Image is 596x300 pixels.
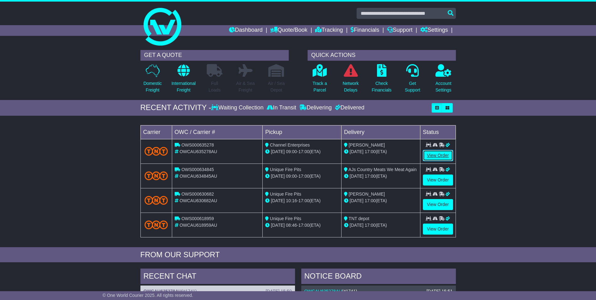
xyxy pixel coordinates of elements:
a: Track aParcel [312,64,327,97]
img: TNT_Domestic.png [145,196,168,204]
span: 17:00 [298,223,309,228]
div: NOTICE BOARD [301,269,456,286]
a: CheckFinancials [371,64,392,97]
p: Full Loads [207,80,222,93]
span: 17:00 [365,174,376,179]
td: Delivery [341,125,420,139]
span: TNT depot [349,216,369,221]
img: TNT_Domestic.png [145,171,168,180]
span: [DATE] [271,174,285,179]
div: ( ) [304,289,453,294]
span: Channel Enterprises [270,142,310,147]
span: [DATE] [350,174,364,179]
span: OWCAU634845AU [179,174,217,179]
a: OWCAU635278AU [144,289,182,294]
td: Status [420,125,456,139]
span: Unique Fire Pits [270,216,301,221]
span: [DATE] [271,149,285,154]
div: [DATE] 15:50 [265,289,292,294]
div: (ETA) [344,197,418,204]
span: OWCAU630682AU [179,198,217,203]
div: - (ETA) [265,173,339,180]
a: NetworkDelays [342,64,359,97]
p: Check Financials [372,80,391,93]
a: Support [387,25,413,36]
span: [DATE] [350,149,364,154]
a: InternationalFreight [171,64,196,97]
td: Carrier [140,125,172,139]
a: GetSupport [404,64,420,97]
img: TNT_Domestic.png [145,220,168,229]
div: Delivering [298,104,333,111]
p: Network Delays [342,80,358,93]
span: 17:00 [365,149,376,154]
span: 17:00 [298,174,309,179]
a: Tracking [315,25,343,36]
span: 17:00 [365,223,376,228]
span: © One World Courier 2025. All rights reserved. [102,293,193,298]
div: ( ) [144,289,292,294]
span: AJs Country Meats We Meat Again [348,167,417,172]
span: OWS000630682 [181,192,214,197]
span: [DATE] [350,198,364,203]
div: - (ETA) [265,222,339,229]
span: 10:16 [286,198,297,203]
div: Delivered [333,104,364,111]
span: [DATE] [271,223,285,228]
span: 17:00 [298,149,309,154]
span: 08:46 [286,223,297,228]
div: RECENT ACTIVITY - [140,103,211,112]
td: OWC / Carrier # [172,125,263,139]
div: Waiting Collection [211,104,265,111]
img: TNT_Domestic.png [145,147,168,155]
span: [DATE] [271,198,285,203]
p: Air / Sea Depot [268,80,285,93]
div: GET A QUOTE [140,50,289,61]
div: (ETA) [344,148,418,155]
span: OWS000634845 [181,167,214,172]
div: QUICK ACTIONS [308,50,456,61]
p: Get Support [405,80,420,93]
span: OWS000618959 [181,216,214,221]
span: 17:00 [298,198,309,203]
a: Financials [351,25,379,36]
div: - (ETA) [265,197,339,204]
a: AccountSettings [435,64,452,97]
span: OWCAU635278AU [179,149,217,154]
p: Domestic Freight [143,80,161,93]
a: OWCAU635278AU [304,289,342,294]
a: Dashboard [229,25,263,36]
a: View Order [423,175,453,186]
span: #1741 [343,289,356,294]
span: [DATE] [350,223,364,228]
a: View Order [423,224,453,235]
span: [PERSON_NAME] [349,192,385,197]
span: Unique Fire Pits [270,167,301,172]
a: Quote/Book [270,25,307,36]
div: (ETA) [344,222,418,229]
span: [PERSON_NAME] [349,142,385,147]
div: (ETA) [344,173,418,180]
td: Pickup [263,125,342,139]
span: 09:00 [286,149,297,154]
p: Account Settings [435,80,451,93]
span: 17:00 [365,198,376,203]
a: Settings [420,25,448,36]
span: OWCAU618959AU [179,223,217,228]
a: DomesticFreight [143,64,162,97]
div: In Transit [265,104,298,111]
div: [DATE] 15:51 [426,289,452,294]
span: 09:00 [286,174,297,179]
div: - (ETA) [265,148,339,155]
p: Air & Sea Freight [236,80,255,93]
span: Unique Fire Pits [270,192,301,197]
div: RECENT CHAT [140,269,295,286]
p: International Freight [172,80,196,93]
a: View Order [423,199,453,210]
a: View Order [423,150,453,161]
p: Track a Parcel [313,80,327,93]
span: #1741 [183,289,195,294]
span: OWS000635278 [181,142,214,147]
div: FROM OUR SUPPORT [140,250,456,259]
